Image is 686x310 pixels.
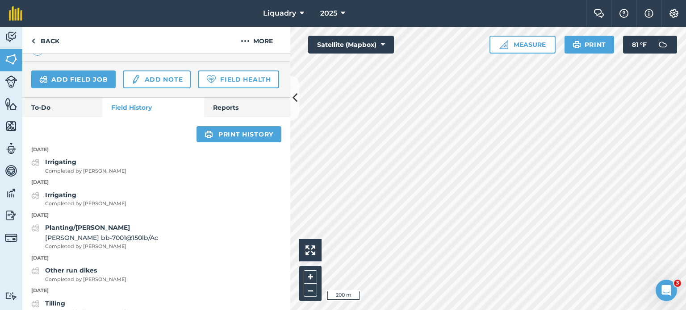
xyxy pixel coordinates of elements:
img: svg+xml;base64,PD94bWwgdmVyc2lvbj0iMS4wIiBlbmNvZGluZz0idXRmLTgiPz4KPCEtLSBHZW5lcmF0b3I6IEFkb2JlIE... [5,75,17,88]
span: Completed by [PERSON_NAME] [45,200,126,208]
img: svg+xml;base64,PD94bWwgdmVyc2lvbj0iMS4wIiBlbmNvZGluZz0idXRmLTgiPz4KPCEtLSBHZW5lcmF0b3I6IEFkb2JlIE... [5,292,17,300]
img: svg+xml;base64,PD94bWwgdmVyc2lvbj0iMS4wIiBlbmNvZGluZz0idXRmLTgiPz4KPCEtLSBHZW5lcmF0b3I6IEFkb2JlIE... [31,157,40,168]
button: Print [565,36,615,54]
strong: Planting/[PERSON_NAME] [45,223,130,231]
img: svg+xml;base64,PD94bWwgdmVyc2lvbj0iMS4wIiBlbmNvZGluZz0idXRmLTgiPz4KPCEtLSBHZW5lcmF0b3I6IEFkb2JlIE... [5,186,17,200]
img: Four arrows, one pointing top left, one top right, one bottom right and the last bottom left [305,245,315,255]
button: Measure [489,36,556,54]
img: A cog icon [669,9,679,18]
img: svg+xml;base64,PHN2ZyB4bWxucz0iaHR0cDovL3d3dy53My5vcmcvMjAwMC9zdmciIHdpZHRoPSI5IiBoZWlnaHQ9IjI0Ii... [31,36,35,46]
span: Liquadry [263,8,296,19]
img: svg+xml;base64,PD94bWwgdmVyc2lvbj0iMS4wIiBlbmNvZGluZz0idXRmLTgiPz4KPCEtLSBHZW5lcmF0b3I6IEFkb2JlIE... [5,231,17,244]
p: [DATE] [22,178,290,186]
p: [DATE] [22,254,290,262]
button: – [304,284,317,297]
a: Field Health [198,70,279,88]
strong: Tilling [45,299,65,307]
button: 81 °F [623,36,677,54]
img: svg+xml;base64,PD94bWwgdmVyc2lvbj0iMS4wIiBlbmNvZGluZz0idXRmLTgiPz4KPCEtLSBHZW5lcmF0b3I6IEFkb2JlIE... [31,265,40,276]
img: svg+xml;base64,PD94bWwgdmVyc2lvbj0iMS4wIiBlbmNvZGluZz0idXRmLTgiPz4KPCEtLSBHZW5lcmF0b3I6IEFkb2JlIE... [654,36,672,54]
iframe: Intercom live chat [656,280,677,301]
a: Other run dikesCompleted by [PERSON_NAME] [31,265,126,283]
strong: Irrigating [45,158,76,166]
a: Add note [123,70,191,88]
strong: Irrigating [45,191,76,199]
a: Add field job [31,70,116,88]
a: Reports [204,98,290,117]
img: svg+xml;base64,PHN2ZyB4bWxucz0iaHR0cDovL3d3dy53My5vcmcvMjAwMC9zdmciIHdpZHRoPSI1NiIgaGVpZ2h0PSI2MC... [5,53,17,66]
img: svg+xml;base64,PHN2ZyB4bWxucz0iaHR0cDovL3d3dy53My5vcmcvMjAwMC9zdmciIHdpZHRoPSIyMCIgaGVpZ2h0PSIyNC... [241,36,250,46]
span: Completed by [PERSON_NAME] [45,276,126,284]
span: Completed by [PERSON_NAME] [45,243,158,251]
a: IrrigatingCompleted by [PERSON_NAME] [31,157,126,175]
img: svg+xml;base64,PD94bWwgdmVyc2lvbj0iMS4wIiBlbmNvZGluZz0idXRmLTgiPz4KPCEtLSBHZW5lcmF0b3I6IEFkb2JlIE... [5,30,17,44]
a: Field History [102,98,204,117]
span: 2025 [320,8,337,19]
img: svg+xml;base64,PD94bWwgdmVyc2lvbj0iMS4wIiBlbmNvZGluZz0idXRmLTgiPz4KPCEtLSBHZW5lcmF0b3I6IEFkb2JlIE... [5,164,17,178]
img: svg+xml;base64,PHN2ZyB4bWxucz0iaHR0cDovL3d3dy53My5vcmcvMjAwMC9zdmciIHdpZHRoPSIxOSIgaGVpZ2h0PSIyNC... [573,39,581,50]
span: Completed by [PERSON_NAME] [45,167,126,175]
img: svg+xml;base64,PHN2ZyB4bWxucz0iaHR0cDovL3d3dy53My5vcmcvMjAwMC9zdmciIHdpZHRoPSIxOSIgaGVpZ2h0PSIyNC... [205,129,213,140]
img: svg+xml;base64,PD94bWwgdmVyc2lvbj0iMS4wIiBlbmNvZGluZz0idXRmLTgiPz4KPCEtLSBHZW5lcmF0b3I6IEFkb2JlIE... [39,74,48,85]
img: svg+xml;base64,PD94bWwgdmVyc2lvbj0iMS4wIiBlbmNvZGluZz0idXRmLTgiPz4KPCEtLSBHZW5lcmF0b3I6IEFkb2JlIE... [5,209,17,222]
img: fieldmargin Logo [9,6,22,21]
img: svg+xml;base64,PD94bWwgdmVyc2lvbj0iMS4wIiBlbmNvZGluZz0idXRmLTgiPz4KPCEtLSBHZW5lcmF0b3I6IEFkb2JlIE... [31,223,40,233]
a: IrrigatingCompleted by [PERSON_NAME] [31,190,126,208]
img: svg+xml;base64,PD94bWwgdmVyc2lvbj0iMS4wIiBlbmNvZGluZz0idXRmLTgiPz4KPCEtLSBHZW5lcmF0b3I6IEFkb2JlIE... [31,190,40,201]
a: Planting/[PERSON_NAME][PERSON_NAME] bb-7001@150lb/AcCompleted by [PERSON_NAME] [31,223,158,250]
strong: Other run dikes [45,266,97,274]
p: [DATE] [22,146,290,154]
p: [DATE] [22,287,290,295]
img: Ruler icon [499,40,508,49]
p: [DATE] [22,211,290,219]
img: svg+xml;base64,PHN2ZyB4bWxucz0iaHR0cDovL3d3dy53My5vcmcvMjAwMC9zdmciIHdpZHRoPSIxNyIgaGVpZ2h0PSIxNy... [644,8,653,19]
img: A question mark icon [619,9,629,18]
span: [PERSON_NAME] bb-7001 @ 150 lb / Ac [45,233,158,243]
button: + [304,270,317,284]
button: More [223,27,290,53]
img: svg+xml;base64,PD94bWwgdmVyc2lvbj0iMS4wIiBlbmNvZGluZz0idXRmLTgiPz4KPCEtLSBHZW5lcmF0b3I6IEFkb2JlIE... [5,142,17,155]
a: Back [22,27,68,53]
button: Satellite (Mapbox) [308,36,394,54]
img: svg+xml;base64,PD94bWwgdmVyc2lvbj0iMS4wIiBlbmNvZGluZz0idXRmLTgiPz4KPCEtLSBHZW5lcmF0b3I6IEFkb2JlIE... [31,298,40,309]
span: 3 [674,280,681,287]
img: Two speech bubbles overlapping with the left bubble in the forefront [594,9,604,18]
a: Print history [197,126,281,142]
img: svg+xml;base64,PHN2ZyB4bWxucz0iaHR0cDovL3d3dy53My5vcmcvMjAwMC9zdmciIHdpZHRoPSI1NiIgaGVpZ2h0PSI2MC... [5,97,17,111]
a: To-Do [22,98,102,117]
span: 81 ° F [632,36,647,54]
img: svg+xml;base64,PD94bWwgdmVyc2lvbj0iMS4wIiBlbmNvZGluZz0idXRmLTgiPz4KPCEtLSBHZW5lcmF0b3I6IEFkb2JlIE... [131,74,141,85]
img: svg+xml;base64,PHN2ZyB4bWxucz0iaHR0cDovL3d3dy53My5vcmcvMjAwMC9zdmciIHdpZHRoPSI1NiIgaGVpZ2h0PSI2MC... [5,120,17,133]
